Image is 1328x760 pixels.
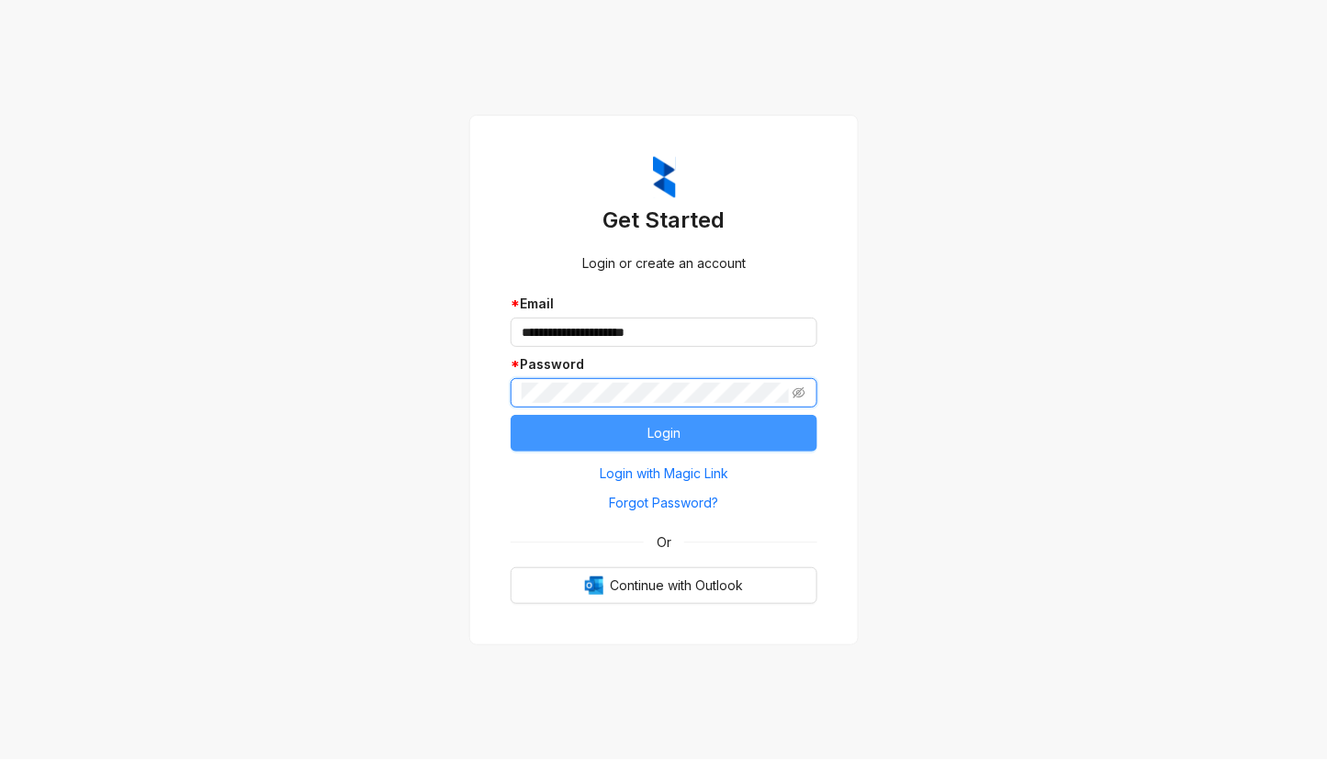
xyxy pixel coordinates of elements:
[511,206,817,235] h3: Get Started
[511,253,817,274] div: Login or create an account
[600,464,728,484] span: Login with Magic Link
[647,423,681,443] span: Login
[644,532,684,553] span: Or
[511,459,817,488] button: Login with Magic Link
[511,294,817,314] div: Email
[611,576,744,596] span: Continue with Outlook
[511,488,817,518] button: Forgot Password?
[511,354,817,374] div: Password
[585,576,603,595] img: Outlook
[511,415,817,452] button: Login
[511,567,817,604] button: OutlookContinue with Outlook
[653,156,676,198] img: ZumaIcon
[793,386,805,399] span: eye-invisible
[610,493,719,513] span: Forgot Password?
